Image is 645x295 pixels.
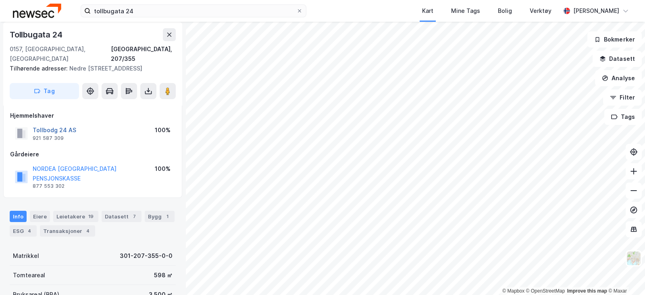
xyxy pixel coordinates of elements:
[10,28,64,41] div: Tollbugata 24
[154,270,173,280] div: 598 ㎡
[526,288,565,294] a: OpenStreetMap
[10,83,79,99] button: Tag
[111,44,176,64] div: [GEOGRAPHIC_DATA], 207/355
[603,89,642,106] button: Filter
[163,212,171,220] div: 1
[567,288,607,294] a: Improve this map
[13,270,45,280] div: Tomteareal
[40,225,95,237] div: Transaksjoner
[605,256,645,295] div: Kontrollprogram for chat
[605,256,645,295] iframe: Chat Widget
[13,4,61,18] img: newsec-logo.f6e21ccffca1b3a03d2d.png
[25,227,33,235] div: 4
[587,31,642,48] button: Bokmerker
[102,211,141,222] div: Datasett
[10,64,169,73] div: Nedre [STREET_ADDRESS]
[10,44,111,64] div: 0157, [GEOGRAPHIC_DATA], [GEOGRAPHIC_DATA]
[502,288,524,294] a: Mapbox
[530,6,551,16] div: Verktøy
[498,6,512,16] div: Bolig
[422,6,433,16] div: Kart
[451,6,480,16] div: Mine Tags
[145,211,175,222] div: Bygg
[10,211,27,222] div: Info
[91,5,296,17] input: Søk på adresse, matrikkel, gårdeiere, leietakere eller personer
[155,125,171,135] div: 100%
[573,6,619,16] div: [PERSON_NAME]
[130,212,138,220] div: 7
[33,135,64,141] div: 921 587 309
[120,251,173,261] div: 301-207-355-0-0
[10,225,37,237] div: ESG
[595,70,642,86] button: Analyse
[30,211,50,222] div: Eiere
[593,51,642,67] button: Datasett
[604,109,642,125] button: Tags
[13,251,39,261] div: Matrikkel
[84,227,92,235] div: 4
[10,65,69,72] span: Tilhørende adresser:
[53,211,98,222] div: Leietakere
[626,251,641,266] img: Z
[87,212,95,220] div: 19
[10,150,175,159] div: Gårdeiere
[155,164,171,174] div: 100%
[33,183,64,189] div: 877 553 302
[10,111,175,120] div: Hjemmelshaver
